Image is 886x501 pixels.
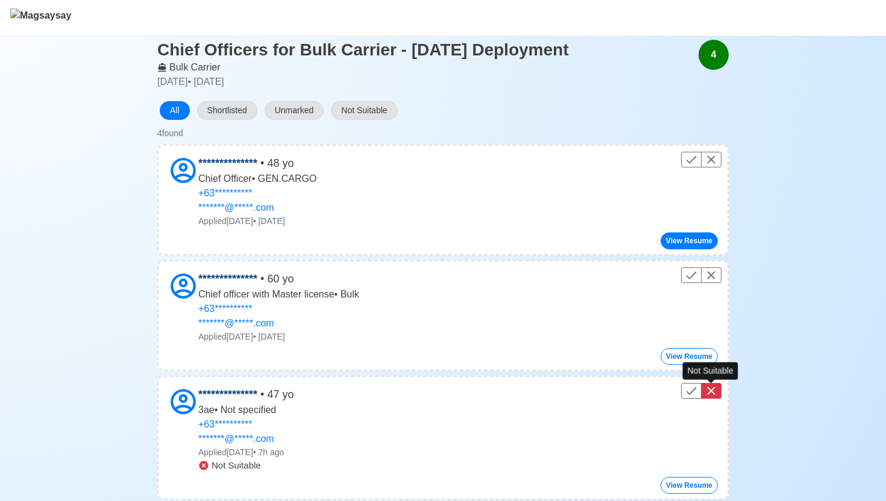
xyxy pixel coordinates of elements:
[10,1,72,36] button: Magsaysay
[198,403,294,417] p: 3ae • Not specified
[197,101,257,120] button: Shortlisted
[198,172,316,186] p: Chief Officer • GEN.CARGO
[198,387,294,403] p: • 47 yo
[681,267,721,283] div: Control
[198,215,316,228] p: Applied [DATE] • [DATE]
[681,383,721,399] div: Control
[661,232,718,249] button: View Resume
[681,152,721,167] div: Control
[198,155,316,172] p: • 48 yo
[157,40,568,60] h3: Chief Officers for Bulk Carrier - [DATE] Deployment
[157,75,568,89] p: [DATE] • [DATE]
[157,60,568,75] p: Bulk Carrier
[265,101,324,120] button: Unmarked
[699,40,729,70] div: 4
[198,446,294,459] p: Applied [DATE] • 7h ago
[160,101,190,120] button: All
[198,287,359,302] p: Chief officer with Master license • Bulk
[157,127,183,140] div: 4 found
[10,8,71,30] img: Magsaysay
[331,101,397,120] button: Not Suitable
[683,362,738,379] div: Not Suitable
[661,477,718,494] button: View Resume
[661,348,718,365] button: View Resume
[198,459,294,473] div: Not Suitable
[198,271,359,287] p: • 60 yo
[198,331,359,343] p: Applied [DATE] • [DATE]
